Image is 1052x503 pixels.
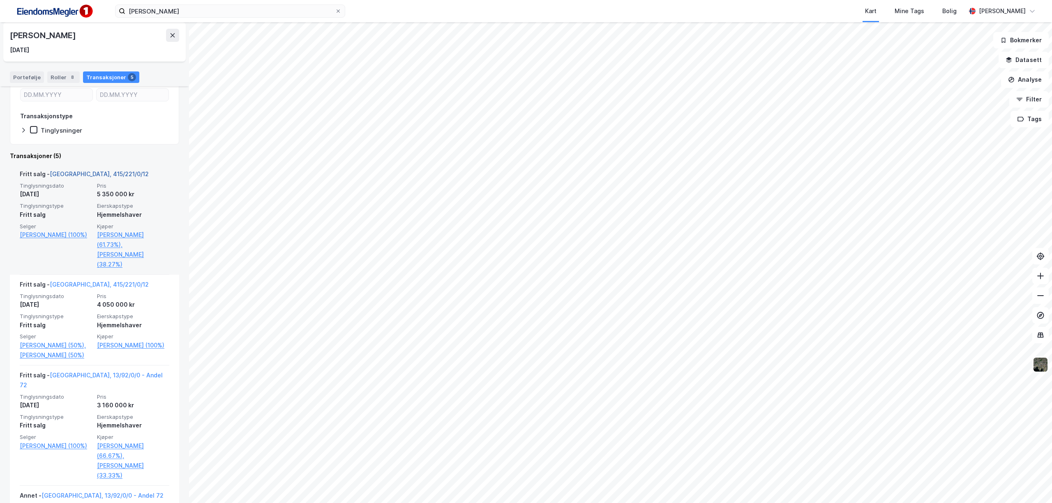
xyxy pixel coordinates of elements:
[125,5,335,17] input: Søk på adresse, matrikkel, gårdeiere, leietakere eller personer
[993,32,1049,48] button: Bokmerker
[97,293,169,300] span: Pris
[42,492,164,499] a: [GEOGRAPHIC_DATA], 13/92/0/0 - Andel 72
[20,182,92,189] span: Tinglysningsdato
[10,71,44,83] div: Portefølje
[1009,91,1049,108] button: Filter
[97,434,169,441] span: Kjøper
[20,434,92,441] span: Selger
[50,170,149,177] a: [GEOGRAPHIC_DATA], 415/221/0/12
[97,393,169,400] span: Pris
[97,313,169,320] span: Eierskapstype
[20,420,92,430] div: Fritt salg
[942,6,957,16] div: Bolig
[97,182,169,189] span: Pris
[97,223,169,230] span: Kjøper
[83,71,139,83] div: Transaksjoner
[1010,111,1049,127] button: Tags
[20,300,92,310] div: [DATE]
[97,250,169,269] a: [PERSON_NAME] (38.27%)
[97,210,169,220] div: Hjemmelshaver
[20,111,73,121] div: Transaksjonstype
[13,2,95,21] img: F4PB6Px+NJ5v8B7XTbfpPpyloAAAAASUVORK5CYII=
[20,340,92,350] a: [PERSON_NAME] (50%),
[97,441,169,461] a: [PERSON_NAME] (66.67%),
[20,313,92,320] span: Tinglysningstype
[1011,464,1052,503] div: Kontrollprogram for chat
[47,71,80,83] div: Roller
[20,393,92,400] span: Tinglysningsdato
[895,6,924,16] div: Mine Tags
[20,370,169,393] div: Fritt salg -
[10,29,77,42] div: [PERSON_NAME]
[97,320,169,330] div: Hjemmelshaver
[20,223,92,230] span: Selger
[20,230,92,240] a: [PERSON_NAME] (100%)
[97,461,169,480] a: [PERSON_NAME] (33.33%)
[97,189,169,199] div: 5 350 000 kr
[97,413,169,420] span: Eierskapstype
[1001,71,1049,88] button: Analyse
[97,333,169,340] span: Kjøper
[865,6,877,16] div: Kart
[41,126,82,134] div: Tinglysninger
[97,300,169,310] div: 4 050 000 kr
[20,280,149,293] div: Fritt salg -
[20,350,92,360] a: [PERSON_NAME] (50%)
[979,6,1026,16] div: [PERSON_NAME]
[10,151,179,161] div: Transaksjoner (5)
[20,413,92,420] span: Tinglysningstype
[10,45,29,55] div: [DATE]
[20,333,92,340] span: Selger
[97,340,169,350] a: [PERSON_NAME] (100%)
[20,210,92,220] div: Fritt salg
[50,281,149,288] a: [GEOGRAPHIC_DATA], 415/221/0/12
[21,89,92,101] input: DD.MM.YYYY
[20,293,92,300] span: Tinglysningsdato
[20,320,92,330] div: Fritt salg
[20,372,163,388] a: [GEOGRAPHIC_DATA], 13/92/0/0 - Andel 72
[97,400,169,410] div: 3 160 000 kr
[97,202,169,209] span: Eierskapstype
[97,230,169,250] a: [PERSON_NAME] (61.73%),
[68,73,76,81] div: 8
[20,169,149,182] div: Fritt salg -
[1011,464,1052,503] iframe: Chat Widget
[97,89,168,101] input: DD.MM.YYYY
[20,400,92,410] div: [DATE]
[1033,357,1048,372] img: 9k=
[20,189,92,199] div: [DATE]
[999,52,1049,68] button: Datasett
[20,202,92,209] span: Tinglysningstype
[97,420,169,430] div: Hjemmelshaver
[128,73,136,81] div: 5
[20,441,92,451] a: [PERSON_NAME] (100%)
